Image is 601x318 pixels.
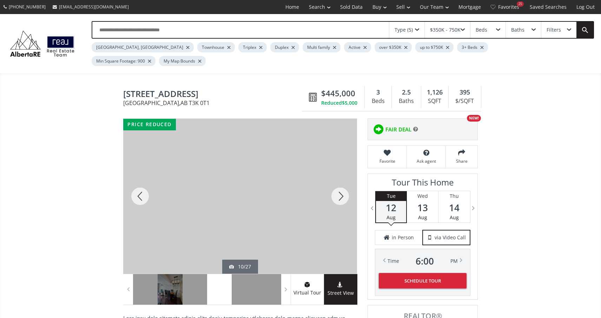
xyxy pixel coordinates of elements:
[517,1,524,7] div: 25
[368,96,388,106] div: Beds
[452,88,477,97] div: 395
[410,158,442,164] span: Ask agent
[304,282,311,287] img: virtual tour icon
[457,42,488,52] div: 3+ Beds
[376,203,406,213] span: 12
[270,42,299,52] div: Duplex
[387,214,396,221] span: Aug
[430,27,461,32] div: $350K - 750K
[324,289,357,297] span: Street View
[511,27,524,32] div: Baths
[476,27,487,32] div: Beds
[123,89,305,100] span: 226 Pantego Lane NW
[407,203,438,213] span: 13
[395,96,417,106] div: Baths
[375,42,412,52] div: over $350K
[49,0,132,13] a: [EMAIL_ADDRESS][DOMAIN_NAME]
[435,234,466,241] span: via Video Call
[92,42,194,52] div: [GEOGRAPHIC_DATA], [GEOGRAPHIC_DATA]
[344,42,371,52] div: Active
[9,4,46,10] span: [PHONE_NUMBER]
[418,214,427,221] span: Aug
[371,158,403,164] span: Favorite
[416,256,434,266] span: 6 : 00
[547,27,561,32] div: Filters
[291,289,324,297] span: Virtual Tour
[238,42,267,52] div: Triplex
[342,99,357,106] span: $5,000
[159,56,206,66] div: My Map Bounds
[395,27,413,32] div: Type (5)
[407,191,438,201] div: Wed
[321,88,355,99] span: $445,000
[385,126,411,133] span: FAIR DEAL
[452,96,477,106] div: $/SQFT
[449,158,474,164] span: Share
[123,119,176,130] div: price reduced
[392,234,414,241] span: in Person
[303,42,341,52] div: Multi family
[197,42,235,52] div: Townhouse
[425,96,445,106] div: SQFT
[467,115,481,122] div: NEW!
[371,122,385,136] img: rating icon
[375,177,470,191] h3: Tour This Home
[229,263,251,270] div: 10/27
[415,42,454,52] div: up to $750K
[395,88,417,97] div: 2.5
[368,88,388,97] div: 3
[321,99,357,106] div: Reduced
[427,88,443,97] span: 1,126
[438,191,470,201] div: Thu
[379,273,467,288] button: Schedule Tour
[291,274,324,305] a: virtual tour iconVirtual Tour
[92,56,156,66] div: Min Square Footage: 900
[376,191,406,201] div: Tue
[388,256,458,266] div: Time PM
[7,29,78,58] img: Logo
[59,4,129,10] span: [EMAIL_ADDRESS][DOMAIN_NAME]
[450,214,459,221] span: Aug
[438,203,470,213] span: 14
[123,119,357,274] div: 226 Pantego Lane NW Calgary, AB T3K 0T1 - Photo 10 of 27
[123,100,305,106] span: [GEOGRAPHIC_DATA] , AB T3K 0T1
